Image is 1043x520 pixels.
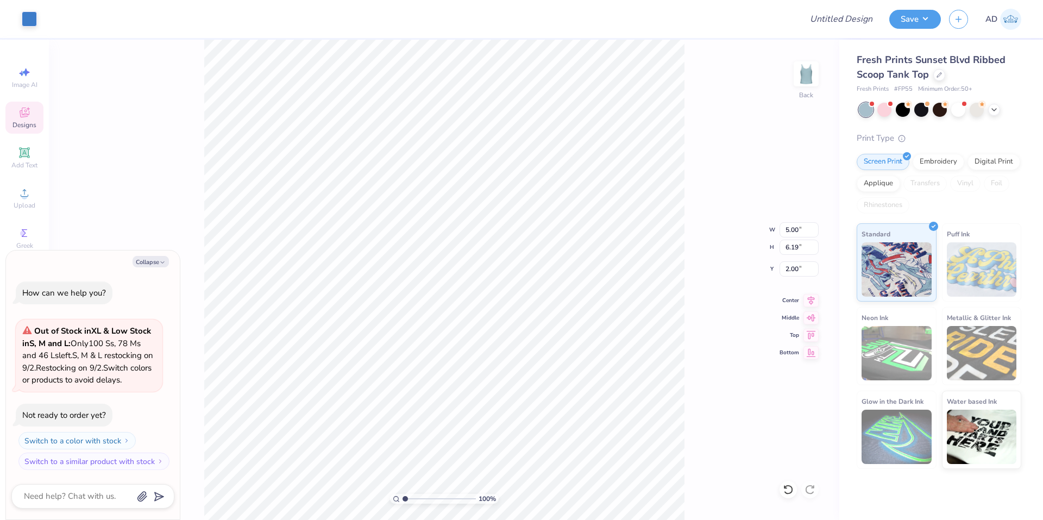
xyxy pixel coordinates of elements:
[18,453,169,470] button: Switch to a similar product with stock
[950,176,981,192] div: Vinyl
[862,242,932,297] img: Standard
[862,326,932,380] img: Neon Ink
[18,432,136,449] button: Switch to a color with stock
[799,90,813,100] div: Back
[862,396,923,407] span: Glow in the Dark Ink
[857,132,1021,145] div: Print Type
[34,325,103,336] strong: Out of Stock in XL
[857,176,900,192] div: Applique
[801,8,881,30] input: Untitled Design
[947,410,1017,464] img: Water based Ink
[12,121,36,129] span: Designs
[894,85,913,94] span: # FP55
[14,201,35,210] span: Upload
[947,312,1011,323] span: Metallic & Glitter Ink
[857,53,1006,81] span: Fresh Prints Sunset Blvd Ribbed Scoop Tank Top
[795,63,817,85] img: Back
[947,228,970,240] span: Puff Ink
[918,85,972,94] span: Minimum Order: 50 +
[857,85,889,94] span: Fresh Prints
[985,13,997,26] span: AD
[862,312,888,323] span: Neon Ink
[780,331,799,339] span: Top
[913,154,964,170] div: Embroidery
[780,297,799,304] span: Center
[780,349,799,356] span: Bottom
[857,154,909,170] div: Screen Print
[123,437,130,444] img: Switch to a color with stock
[16,241,33,250] span: Greek
[862,410,932,464] img: Glow in the Dark Ink
[903,176,947,192] div: Transfers
[857,197,909,214] div: Rhinestones
[984,176,1009,192] div: Foil
[947,396,997,407] span: Water based Ink
[133,256,169,267] button: Collapse
[947,242,1017,297] img: Puff Ink
[22,325,151,349] strong: & Low Stock in S, M and L :
[157,458,164,465] img: Switch to a similar product with stock
[780,314,799,322] span: Middle
[22,325,153,385] span: Only 100 Ss, 78 Ms and 46 Ls left. S, M & L restocking on 9/2. Restocking on 9/2. Switch colors o...
[967,154,1020,170] div: Digital Print
[889,10,941,29] button: Save
[22,287,106,298] div: How can we help you?
[11,161,37,170] span: Add Text
[22,410,106,421] div: Not ready to order yet?
[947,326,1017,380] img: Metallic & Glitter Ink
[12,80,37,89] span: Image AI
[985,9,1021,30] a: AD
[479,494,496,504] span: 100 %
[1000,9,1021,30] img: Aldro Dalugdog
[862,228,890,240] span: Standard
